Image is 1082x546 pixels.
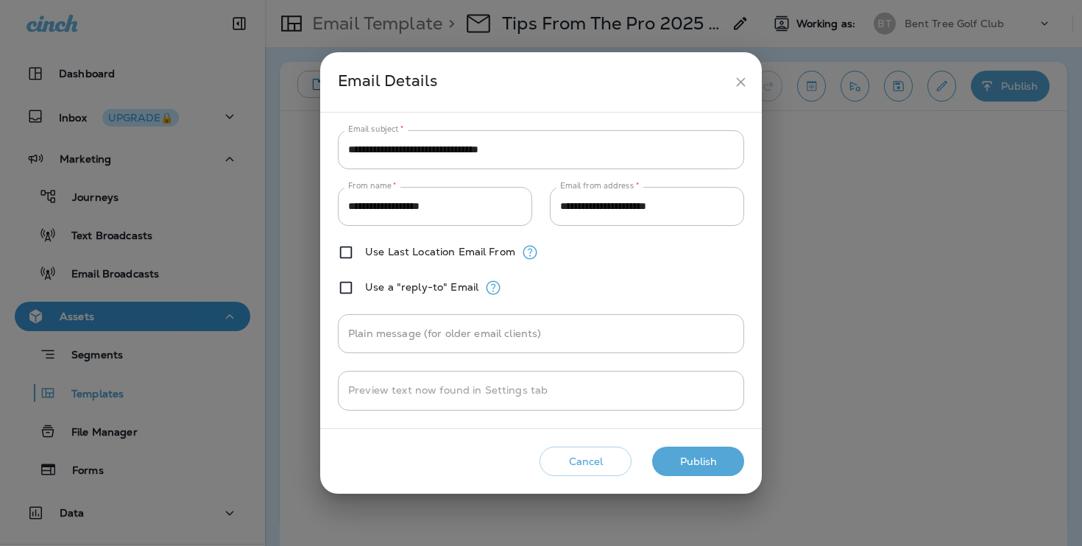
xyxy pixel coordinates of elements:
label: Use a "reply-to" Email [365,281,478,293]
div: Email Details [338,68,727,96]
button: Publish [652,447,744,477]
label: Email from address [560,180,639,191]
label: From name [348,180,397,191]
label: Use Last Location Email From [365,246,515,258]
label: Email subject [348,124,404,135]
button: Cancel [540,447,632,477]
button: close [727,68,754,96]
